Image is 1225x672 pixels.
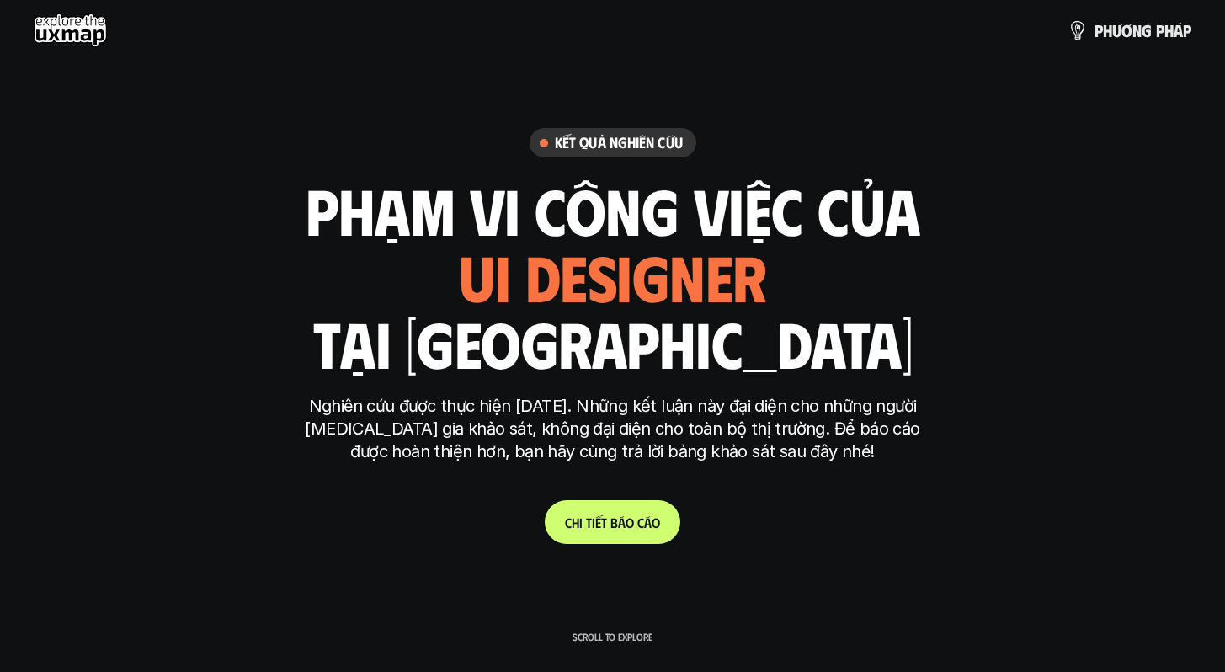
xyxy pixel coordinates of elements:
p: Scroll to explore [573,631,652,643]
span: p [1183,21,1191,40]
span: p [1156,21,1164,40]
span: á [644,515,652,531]
span: ơ [1121,21,1132,40]
span: á [1174,21,1183,40]
span: t [586,515,592,531]
span: ư [1112,21,1121,40]
span: b [610,515,618,531]
span: h [572,515,579,531]
span: n [1132,21,1142,40]
p: Nghiên cứu được thực hiện [DATE]. Những kết luận này đại diện cho những người [MEDICAL_DATA] gia ... [297,395,929,463]
span: c [637,515,644,531]
span: á [618,515,626,531]
span: i [592,515,595,531]
span: p [1095,21,1103,40]
h1: tại [GEOGRAPHIC_DATA] [312,307,913,378]
span: o [626,515,634,531]
span: t [601,515,607,531]
span: C [565,515,572,531]
span: g [1142,21,1152,40]
h1: phạm vi công việc của [306,174,920,245]
span: h [1164,21,1174,40]
span: o [652,515,660,531]
a: Chitiếtbáocáo [545,500,680,544]
span: ế [595,515,601,531]
h6: Kết quả nghiên cứu [555,133,683,152]
a: phươngpháp [1068,13,1191,47]
span: h [1103,21,1112,40]
span: i [579,515,583,531]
